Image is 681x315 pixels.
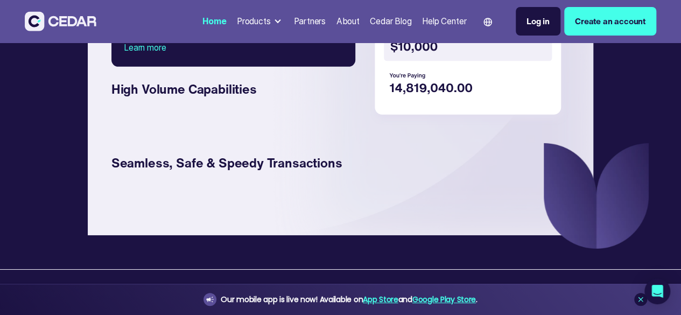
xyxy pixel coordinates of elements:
[336,15,360,27] div: About
[293,15,326,27] div: Partners
[290,10,330,33] a: Partners
[564,7,656,36] a: Create an account
[418,10,471,33] a: Help Center
[124,41,342,54] div: Learn more
[412,294,476,305] a: Google Play Store
[363,294,398,305] a: App Store
[370,15,411,27] div: Cedar Blog
[111,80,343,99] div: High Volume Capabilities
[483,18,492,26] img: world icon
[237,15,271,27] div: Products
[198,10,230,33] a: Home
[111,153,343,172] div: Seamless, Safe & Speedy Transactions
[332,10,364,33] a: About
[206,295,214,304] img: announcement
[516,7,560,36] a: Log in
[422,15,466,27] div: Help Center
[526,15,550,27] div: Log in
[221,293,477,306] div: Our mobile app is live now! Available on and .
[202,15,226,27] div: Home
[233,11,287,32] div: Products
[366,10,416,33] a: Cedar Blog
[644,278,670,304] div: Open Intercom Messenger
